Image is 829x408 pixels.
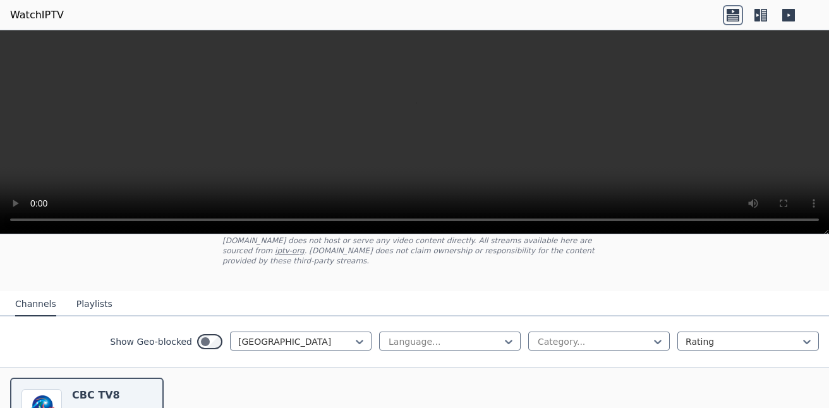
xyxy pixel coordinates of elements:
[275,246,305,255] a: iptv-org
[15,292,56,316] button: Channels
[76,292,112,316] button: Playlists
[110,335,192,348] label: Show Geo-blocked
[10,8,64,23] a: WatchIPTV
[222,236,607,266] p: [DOMAIN_NAME] does not host or serve any video content directly. All streams available here are s...
[72,389,128,402] h6: CBC TV8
